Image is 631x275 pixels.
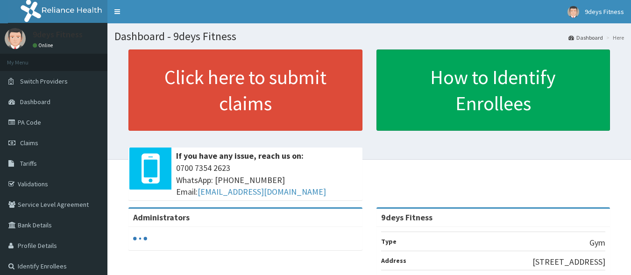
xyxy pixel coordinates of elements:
img: User Image [5,28,26,49]
strong: 9deys Fitness [381,212,432,223]
a: How to Identify Enrollees [376,49,610,131]
span: Switch Providers [20,77,68,85]
a: Online [33,42,55,49]
p: [STREET_ADDRESS] [532,256,605,268]
b: Administrators [133,212,190,223]
h1: Dashboard - 9deys Fitness [114,30,624,42]
span: Dashboard [20,98,50,106]
a: Click here to submit claims [128,49,362,131]
b: If you have any issue, reach us on: [176,150,304,161]
p: 9deys Fitness [33,30,83,39]
img: User Image [567,6,579,18]
span: Claims [20,139,38,147]
b: Type [381,237,397,246]
svg: audio-loading [133,232,147,246]
span: 0700 7354 2623 WhatsApp: [PHONE_NUMBER] Email: [176,162,358,198]
a: Dashboard [568,34,603,42]
span: 9deys Fitness [585,7,624,16]
b: Address [381,256,406,265]
span: Tariffs [20,159,37,168]
a: [EMAIL_ADDRESS][DOMAIN_NAME] [198,186,326,197]
li: Here [604,34,624,42]
p: Gym [589,237,605,249]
